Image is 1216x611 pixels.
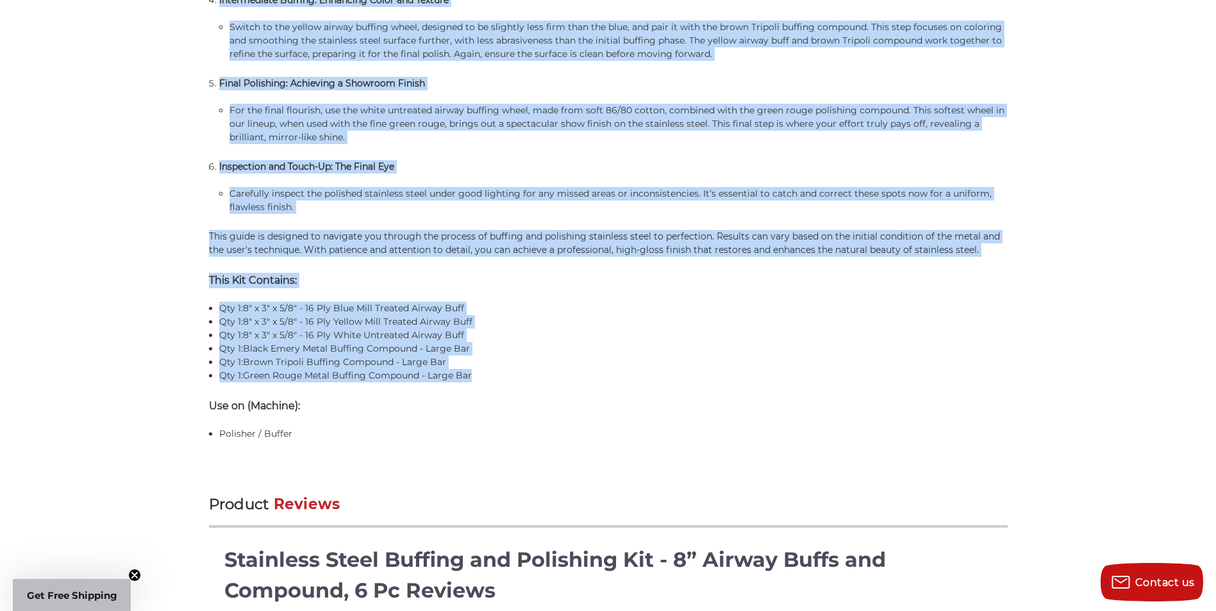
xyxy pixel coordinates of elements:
span: Contact us [1135,576,1195,589]
a: Green Rouge Metal Buffing Compound - Large Bar [243,370,472,381]
p: This guide is designed to navigate you through the process of buffing and polishing stainless ste... [209,230,1008,257]
a: 8" x 3" x 5/8" - 16 Ply Yellow Mill Treated Airway Buff [243,316,472,327]
button: Close teaser [128,569,141,582]
a: Brown Tripoli Buffing Compound - Large Bar [243,356,446,368]
li: Qty 1: [219,355,1008,369]
strong: Use on (Machine): [209,400,300,412]
button: Contact us [1101,563,1203,601]
li: Qty 1: [219,302,1008,315]
span: Product [209,495,269,513]
h4: Stainless Steel Buffing and Polishing Kit - 8” Airway Buffs and Compound, 6 Pc Reviews [224,544,992,606]
strong: This Kit Contains: [209,274,297,286]
a: 8" x 3" x 5/8" - 16 Ply White Untreated Airway Buff [243,329,464,341]
a: Black Emery Metal Buffing Compound - Large Bar [243,343,470,354]
li: For the final flourish, use the white untreated airway buffing wheel, made from soft 86/80 cotton... [229,104,1007,144]
strong: Inspection and Touch-Up: The Final Eye [219,161,394,172]
li: Carefully inspect the polished stainless steel under good lighting for any missed areas or incons... [229,187,1007,214]
span: Get Free Shipping [27,589,117,601]
a: 8" x 3" x 5/8" - 16 Ply Blue Mill Treated Airway Buff [243,302,464,314]
li: Qty 1: [219,342,1008,355]
div: Get Free ShippingClose teaser [13,579,131,611]
li: Polisher / Buffer [219,427,1008,441]
strong: Final Polishing: Achieving a Showroom Finish [219,77,425,89]
li: Switch to the yellow airway buffing wheel, designed to be slightly less firm than the blue, and p... [229,20,1007,61]
li: Qty 1: [219,329,1008,342]
li: Qty 1: [219,369,1008,382]
span: Reviews [274,495,340,513]
li: Qty 1: [219,315,1008,329]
